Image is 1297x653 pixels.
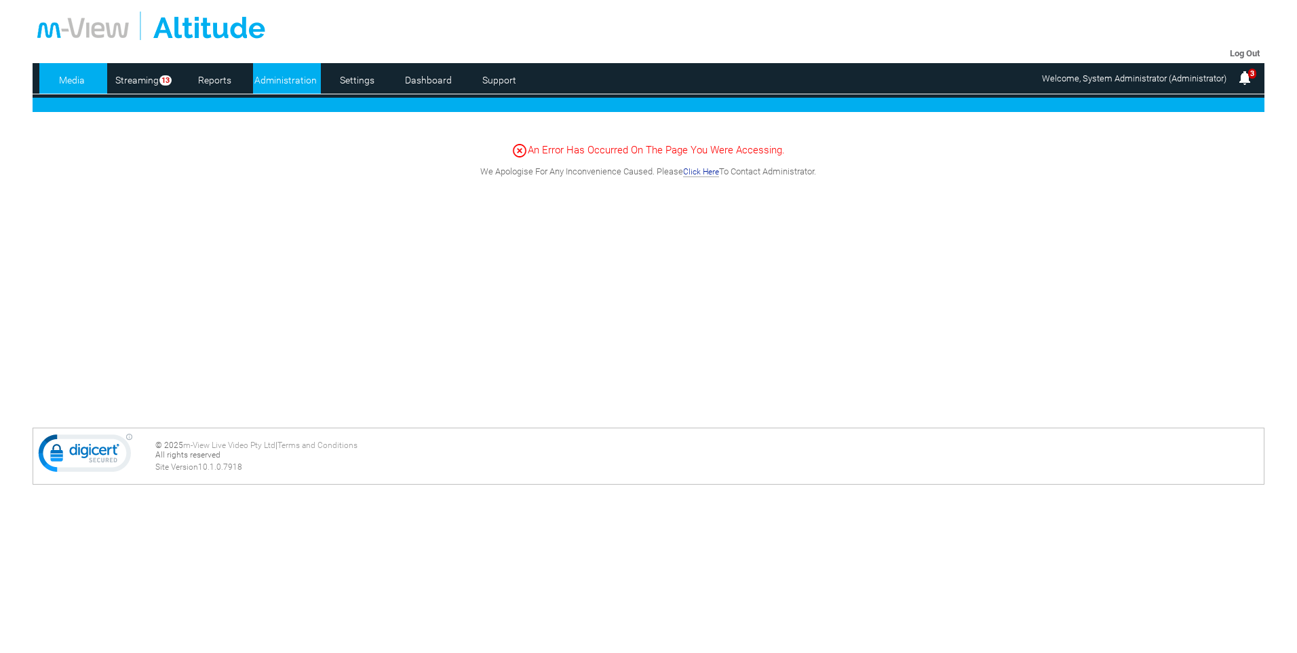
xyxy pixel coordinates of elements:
a: Administration [253,70,319,90]
img: bell25.png [1237,70,1253,86]
h2: An Error Has Occurred On The Page You Were Accessing. [33,143,1264,156]
span: 10.1.0.7918 [198,462,242,472]
a: Click Here [683,167,719,177]
div: © 2025 | All rights reserved [155,441,1259,472]
div: Site Version [155,462,1259,472]
span: Welcome, System Administrator (Administrator) [1042,73,1226,83]
a: Terms and Conditions [277,441,357,450]
p: We Apologise For Any Inconvenience Caused. Please To Contact Administrator. [33,166,1264,176]
img: DigiCert Secured Site Seal [38,433,133,479]
a: Dashboard [395,70,461,90]
a: Log Out [1230,48,1260,58]
a: Media [39,70,105,90]
a: Settings [324,70,390,90]
a: m-View Live Video Pty Ltd [183,441,275,450]
span: 13 [159,75,172,86]
a: Support [467,70,533,90]
img: No Items [511,143,528,159]
a: Streaming [111,70,164,90]
span: 3 [1248,69,1256,79]
a: Reports [182,70,248,90]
